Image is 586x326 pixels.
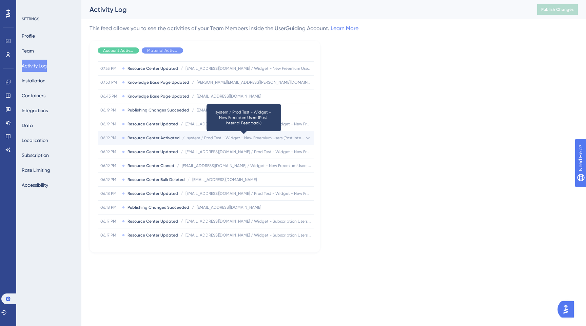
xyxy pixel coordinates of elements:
[181,232,183,238] span: /
[22,16,77,22] div: SETTINGS
[192,205,194,210] span: /
[541,7,574,12] span: Publish Changes
[558,299,578,320] iframe: UserGuiding AI Assistant Launcher
[22,104,48,117] button: Integrations
[100,80,119,85] span: 07.30 PM
[128,149,178,155] span: Resource Center Updated
[185,121,311,127] span: [EMAIL_ADDRESS][DOMAIN_NAME] / Prod Test - Widget - New Freemium Users (Post internal Feedback)
[197,205,261,210] span: [EMAIL_ADDRESS][DOMAIN_NAME]
[197,107,261,113] span: [EMAIL_ADDRESS][DOMAIN_NAME]
[185,66,311,71] span: [EMAIL_ADDRESS][DOMAIN_NAME] / Widget - New Freemium Users (Post internal Feedback)
[128,191,178,196] span: Resource Center Updated
[147,48,178,53] span: Material Activity
[185,219,311,224] span: [EMAIL_ADDRESS][DOMAIN_NAME] / Widget - Subscription Users (Post internal Feedback)
[181,149,183,155] span: /
[22,149,49,161] button: Subscription
[16,2,42,10] span: Need Help?
[185,232,311,238] span: [EMAIL_ADDRESS][DOMAIN_NAME] / Widget - Subscription Users (Post internal Feedback)
[22,179,48,191] button: Accessibility
[197,80,311,85] span: [PERSON_NAME][EMAIL_ADDRESS][PERSON_NAME][DOMAIN_NAME]
[192,94,194,99] span: /
[22,89,45,102] button: Containers
[181,219,183,224] span: /
[128,121,178,127] span: Resource Center Updated
[100,205,119,210] span: 06.18 PM
[128,232,178,238] span: Resource Center Updated
[128,205,189,210] span: Publishing Changes Succeeded
[22,45,34,57] button: Team
[128,94,189,99] span: Knowledge Base Page Updated
[192,80,194,85] span: /
[22,164,50,176] button: Rate Limiting
[90,5,520,14] div: Activity Log
[100,94,119,99] span: 06.43 PM
[128,219,178,224] span: Resource Center Updated
[192,107,194,113] span: /
[22,75,45,87] button: Installation
[100,149,119,155] span: 06.19 PM
[100,107,119,113] span: 06.19 PM
[187,135,305,141] span: system / Prod Test - Widget - New Freemium Users (Post internal Feedback)
[22,30,35,42] button: Profile
[188,177,190,182] span: /
[128,66,178,71] span: Resource Center Updated
[22,60,47,72] button: Activity Log
[181,66,183,71] span: /
[100,177,119,182] span: 06.19 PM
[181,121,183,127] span: /
[128,163,174,168] span: Resource Center Cloned
[197,94,261,99] span: [EMAIL_ADDRESS][DOMAIN_NAME]
[177,163,179,168] span: /
[100,66,119,71] span: 07.35 PM
[128,80,189,85] span: Knowledge Base Page Updated
[537,4,578,15] button: Publish Changes
[103,48,134,53] span: Account Activity
[128,135,180,141] span: Resource Center Activated
[100,232,119,238] span: 06.17 PM
[331,25,358,32] a: Learn More
[182,135,184,141] span: /
[181,191,183,196] span: /
[100,135,119,141] span: 06.19 PM
[185,149,311,155] span: [EMAIL_ADDRESS][DOMAIN_NAME] / Prod Test - Widget - New Freemium Users (Post internal Feedback)
[100,191,119,196] span: 06.18 PM
[100,121,119,127] span: 06.19 PM
[100,163,119,168] span: 06.19 PM
[128,177,185,182] span: Resource Center Bulk Deleted
[90,24,358,33] div: This feed allows you to see the activities of your Team Members inside the UserGuiding Account.
[185,191,311,196] span: [EMAIL_ADDRESS][DOMAIN_NAME] / Prod Test - Widget - New Freemium Users (Post internal Feedback)
[182,163,311,168] span: [EMAIL_ADDRESS][DOMAIN_NAME] / Widget - New Freemium Users (Post internal Feedback)
[128,107,189,113] span: Publishing Changes Succeeded
[22,134,48,146] button: Localization
[192,177,257,182] span: [EMAIL_ADDRESS][DOMAIN_NAME]
[100,219,119,224] span: 06.17 PM
[22,119,33,131] button: Data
